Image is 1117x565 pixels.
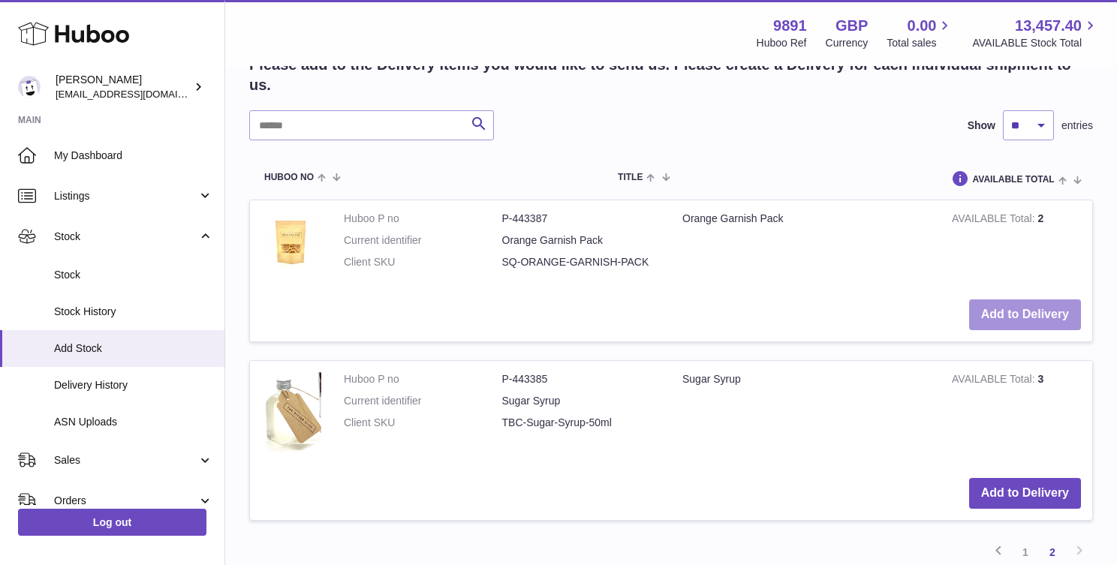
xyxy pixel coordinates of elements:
a: 0.00 Total sales [887,16,953,50]
h2: Please add to the Delivery items you would like to send us. Please create a Delivery for each ind... [249,55,1093,95]
span: AVAILABLE Stock Total [972,36,1099,50]
td: Orange Garnish Pack [671,200,941,288]
dd: Sugar Syrup [502,394,661,408]
span: Orders [54,494,197,508]
strong: 9891 [773,16,807,36]
dt: Current identifier [344,394,502,408]
span: entries [1061,119,1093,133]
a: Log out [18,509,206,536]
label: Show [968,119,995,133]
div: [PERSON_NAME] [56,73,191,101]
dt: Current identifier [344,233,502,248]
dt: Huboo P no [344,212,502,226]
span: Stock History [54,305,213,319]
strong: AVAILABLE Total [952,373,1037,389]
span: Huboo no [264,173,314,182]
img: ro@thebitterclub.co.uk [18,76,41,98]
dt: Client SKU [344,255,502,269]
button: Add to Delivery [969,299,1081,330]
span: Stock [54,268,213,282]
span: Sales [54,453,197,467]
strong: AVAILABLE Total [952,212,1037,228]
span: Total sales [887,36,953,50]
span: Listings [54,189,197,203]
img: Orange Garnish Pack [261,212,321,272]
dd: SQ-ORANGE-GARNISH-PACK [502,255,661,269]
span: Add Stock [54,341,213,356]
dd: Orange Garnish Pack [502,233,661,248]
button: Add to Delivery [969,478,1081,509]
div: Currency [826,36,869,50]
span: My Dashboard [54,149,213,163]
span: 13,457.40 [1015,16,1082,36]
dd: TBC-Sugar-Syrup-50ml [502,416,661,430]
td: 2 [941,200,1092,288]
dd: P-443387 [502,212,661,226]
strong: GBP [835,16,868,36]
td: Sugar Syrup [671,361,941,467]
dd: P-443385 [502,372,661,386]
span: Title [618,173,643,182]
div: Huboo Ref [757,36,807,50]
span: Delivery History [54,378,213,392]
span: [EMAIL_ADDRESS][DOMAIN_NAME] [56,88,221,100]
dt: Huboo P no [344,372,502,386]
span: ASN Uploads [54,415,213,429]
a: 13,457.40 AVAILABLE Stock Total [972,16,1099,50]
span: AVAILABLE Total [973,175,1055,185]
td: 3 [941,361,1092,467]
dt: Client SKU [344,416,502,430]
img: Sugar Syrup [261,372,321,452]
span: 0.00 [908,16,937,36]
span: Stock [54,230,197,244]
